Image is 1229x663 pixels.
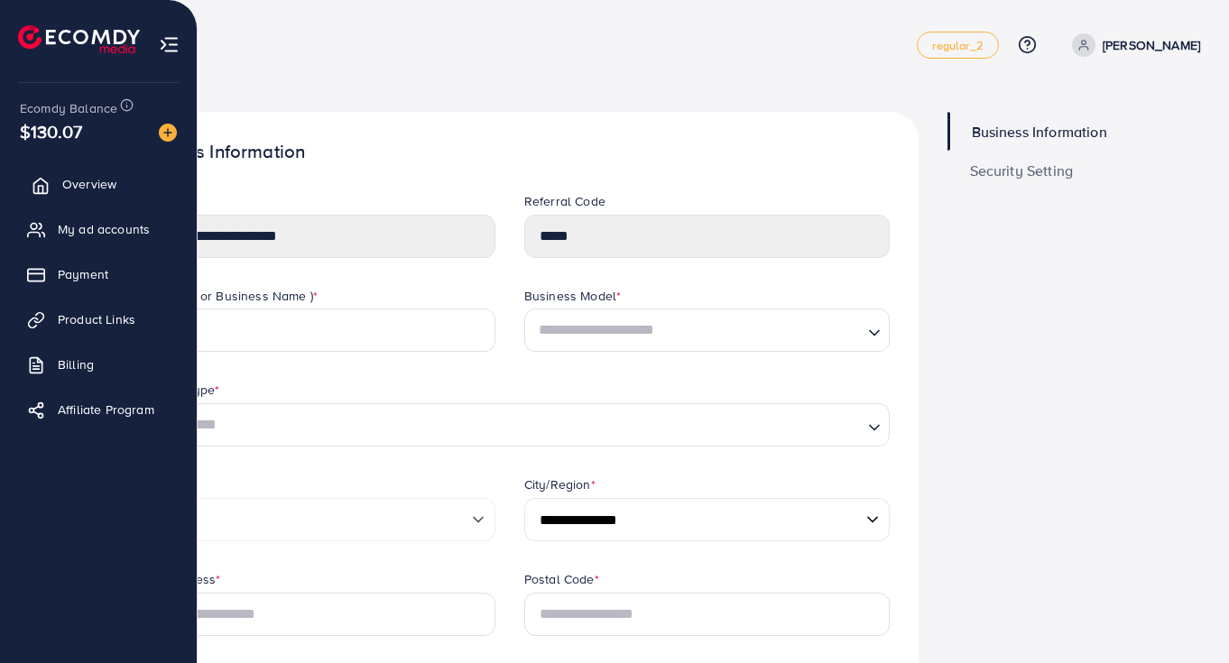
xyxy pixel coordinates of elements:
[1065,33,1200,57] a: [PERSON_NAME]
[58,355,94,373] span: Billing
[835,77,1215,649] iframe: Chat
[130,141,890,163] h1: Business Information
[1103,34,1200,56] p: [PERSON_NAME]
[159,34,180,55] img: menu
[159,124,177,142] img: image
[14,166,183,202] a: Overview
[524,308,890,352] div: Search for option
[524,475,596,493] label: City/Region
[130,403,890,447] div: Search for option
[130,287,318,305] label: Full Name ( or Business Name )
[20,99,117,117] span: Ecomdy Balance
[14,301,183,337] a: Product Links
[524,192,605,210] label: Referral Code
[14,211,183,247] a: My ad accounts
[58,265,108,283] span: Payment
[932,40,983,51] span: regular_2
[58,401,154,419] span: Affiliate Program
[20,118,82,144] span: $130.07
[532,314,861,347] input: Search for option
[138,409,861,442] input: Search for option
[14,391,183,428] a: Affiliate Program
[58,310,135,328] span: Product Links
[524,287,621,305] label: Business Model
[18,25,140,53] img: logo
[14,346,183,382] a: Billing
[14,256,183,292] a: Payment
[58,220,150,238] span: My ad accounts
[917,32,998,59] a: regular_2
[524,570,599,588] label: Postal Code
[62,175,116,193] span: Overview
